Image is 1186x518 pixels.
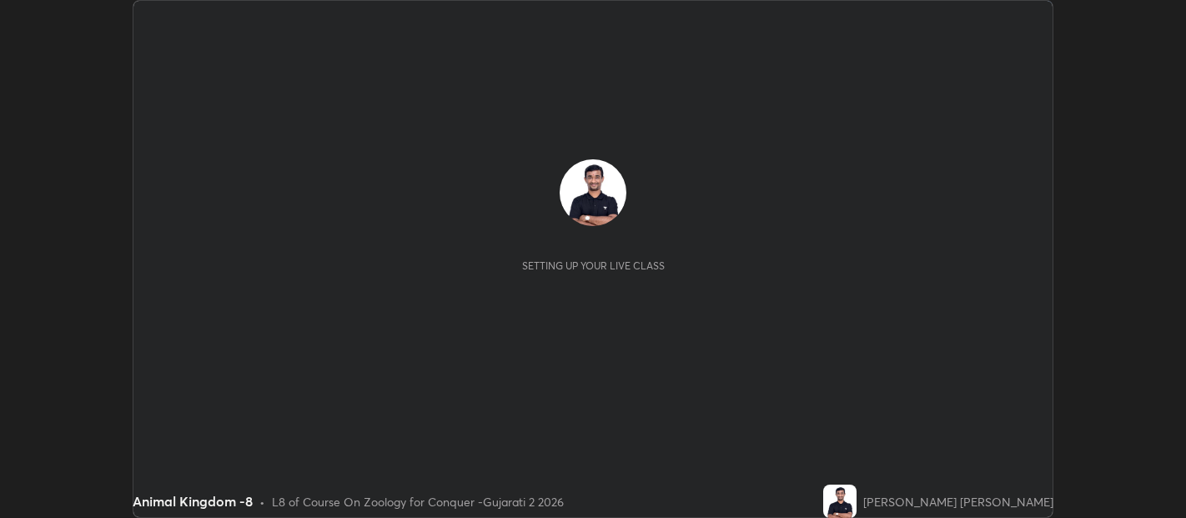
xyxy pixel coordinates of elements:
img: c9bf78d67bb745bc84438c2db92f5989.jpg [823,485,857,518]
div: Animal Kingdom -8 [133,491,253,511]
div: Setting up your live class [522,259,665,272]
img: c9bf78d67bb745bc84438c2db92f5989.jpg [560,159,626,226]
div: [PERSON_NAME] [PERSON_NAME] [863,493,1053,510]
div: L8 of Course On Zoology for Conquer -Gujarati 2 2026 [272,493,564,510]
div: • [259,493,265,510]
